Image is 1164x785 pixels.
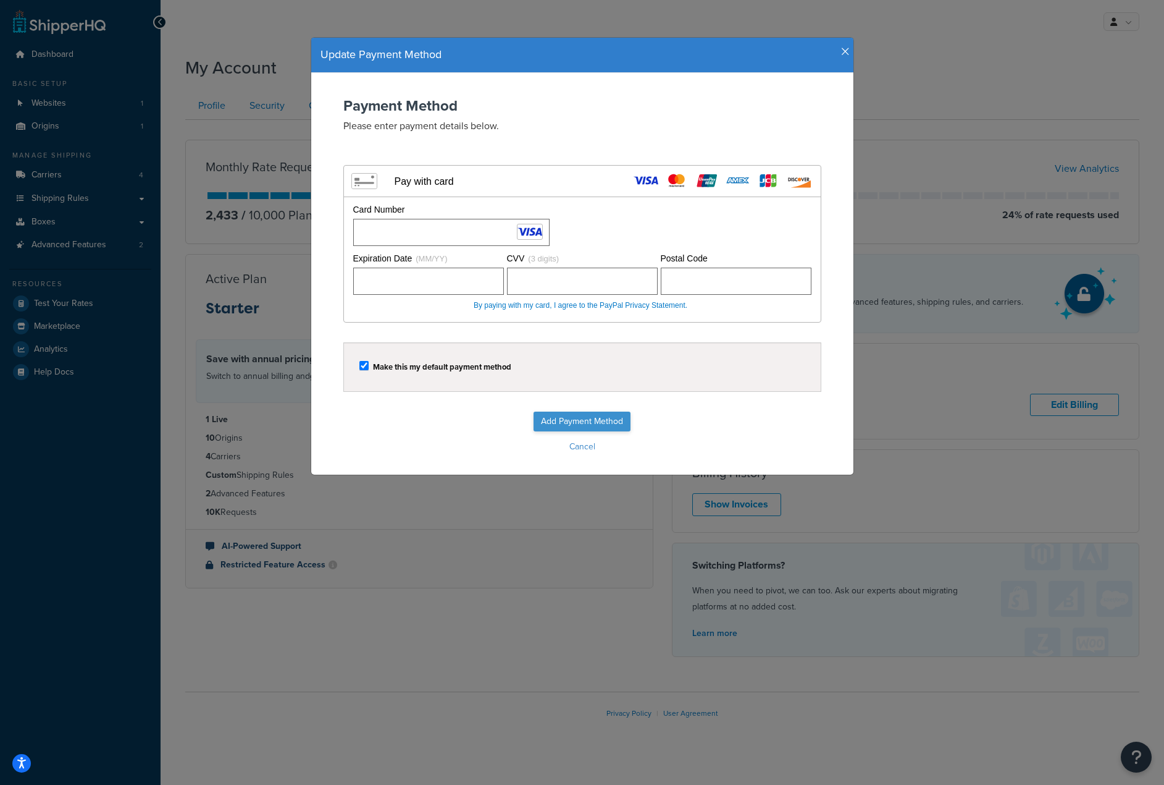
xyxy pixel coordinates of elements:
span: (MM/YY) [416,254,447,263]
h2: Payment Method [343,98,821,114]
div: Postal Code [661,253,811,265]
div: Expiration Date [353,253,504,265]
iframe: Secure Credit Card Frame - CVV [513,268,652,294]
iframe: Secure Credit Card Frame - Expiration Date [359,268,498,294]
h4: Update Payment Method [320,47,844,63]
button: Cancel [324,438,841,456]
iframe: Secure Credit Card Frame - Postal Code [666,268,806,294]
div: Card Number [353,204,550,216]
div: Pay with card [395,176,454,187]
input: Add Payment Method [534,412,630,431]
span: (3 digits) [528,254,559,263]
iframe: Secure Credit Card Frame - Credit Card Number [359,219,544,245]
div: CVV [507,253,658,265]
p: Please enter payment details below. [343,119,821,133]
a: By paying with my card, I agree to the PayPal Privacy Statement. [474,301,687,310]
label: Make this my default payment method [373,362,511,371]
